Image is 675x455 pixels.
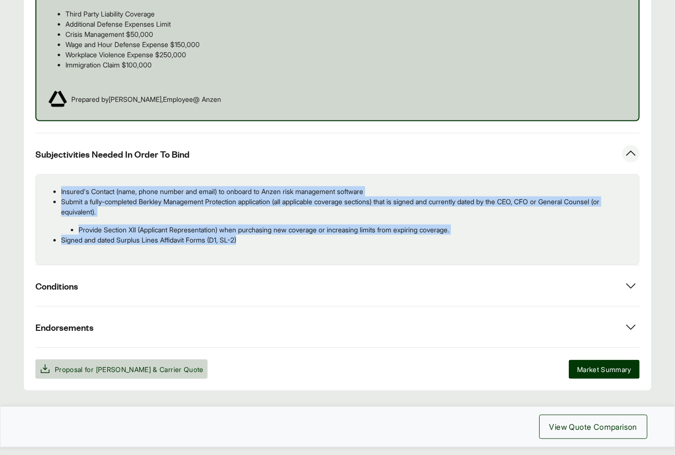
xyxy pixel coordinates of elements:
[549,421,637,433] span: View Quote Comparison
[65,9,627,19] p: Third Party Liability Coverage
[65,19,627,29] p: Additional Defense Expenses Limit
[153,365,203,374] span: & Carrier Quote
[61,196,631,217] p: Submit a fully-completed Berkley Management Protection application (all applicable coverage secti...
[539,415,647,439] button: View Quote Comparison
[79,225,631,235] p: Provide Section XII (Applicant Representation) when purchasing new coverage or increasing limits ...
[569,360,640,379] button: Market Summary
[35,133,640,174] button: Subjectivities Needed In Order To Bind
[65,29,627,39] p: Crisis Management $50,000
[71,94,221,104] span: Prepared by [PERSON_NAME] , Employee @ Anzen
[65,60,627,70] p: Immigration Claim $100,000
[35,359,208,379] button: Proposal for [PERSON_NAME] & Carrier Quote
[61,186,631,196] p: Insured's Contact (name, phone number and email) to onboard to Anzen risk management software
[61,235,631,245] p: Signed and dated Surplus Lines Affidavit Forms (D1, SL-2)
[65,39,627,49] p: Wage and Hour Defense Expense $150,000
[35,148,190,160] span: Subjectivities Needed In Order To Bind
[55,364,204,374] span: Proposal for
[35,280,78,292] span: Conditions
[65,49,627,60] p: Workplace Violence Expense $250,000
[35,265,640,306] button: Conditions
[35,307,640,347] button: Endorsements
[577,364,631,374] span: Market Summary
[35,321,94,333] span: Endorsements
[96,365,151,374] span: [PERSON_NAME]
